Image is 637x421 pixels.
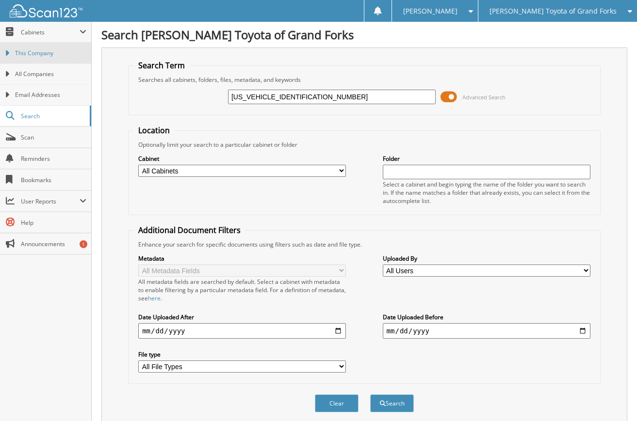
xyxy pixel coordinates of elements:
[383,313,590,321] label: Date Uploaded Before
[21,133,86,141] span: Scan
[101,27,627,43] h1: Search [PERSON_NAME] Toyota of Grand Forks
[138,155,346,163] label: Cabinet
[138,254,346,263] label: Metadata
[403,8,457,14] span: [PERSON_NAME]
[21,176,86,184] span: Bookmarks
[490,8,617,14] span: [PERSON_NAME] Toyota of Grand Forks
[462,94,506,101] span: Advanced Search
[138,313,346,321] label: Date Uploaded After
[133,140,595,149] div: Optionally limit your search to a particular cabinet or folder
[383,180,590,205] div: Select a cabinet and begin typing the name of the folder you want to search in. If the name match...
[133,125,175,136] legend: Location
[383,323,590,339] input: end
[138,278,346,302] div: All metadata fields are searched by default. Select a cabinet with metadata to enable filtering b...
[15,70,86,78] span: All Companies
[21,218,86,227] span: Help
[148,294,161,302] a: here
[10,4,82,17] img: scan123-logo-white.svg
[21,112,85,120] span: Search
[138,350,346,359] label: File type
[21,155,86,163] span: Reminders
[315,394,359,412] button: Clear
[15,91,86,99] span: Email Addresses
[21,197,80,205] span: User Reports
[133,76,595,84] div: Searches all cabinets, folders, files, metadata, and keywords
[133,240,595,249] div: Enhance your search for specific documents using filters such as date and file type.
[21,28,80,36] span: Cabinets
[383,254,590,263] label: Uploaded By
[133,60,190,71] legend: Search Term
[383,155,590,163] label: Folder
[21,240,86,248] span: Announcements
[80,240,87,248] div: 1
[138,323,346,339] input: start
[370,394,414,412] button: Search
[15,49,86,58] span: This Company
[133,225,245,235] legend: Additional Document Filters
